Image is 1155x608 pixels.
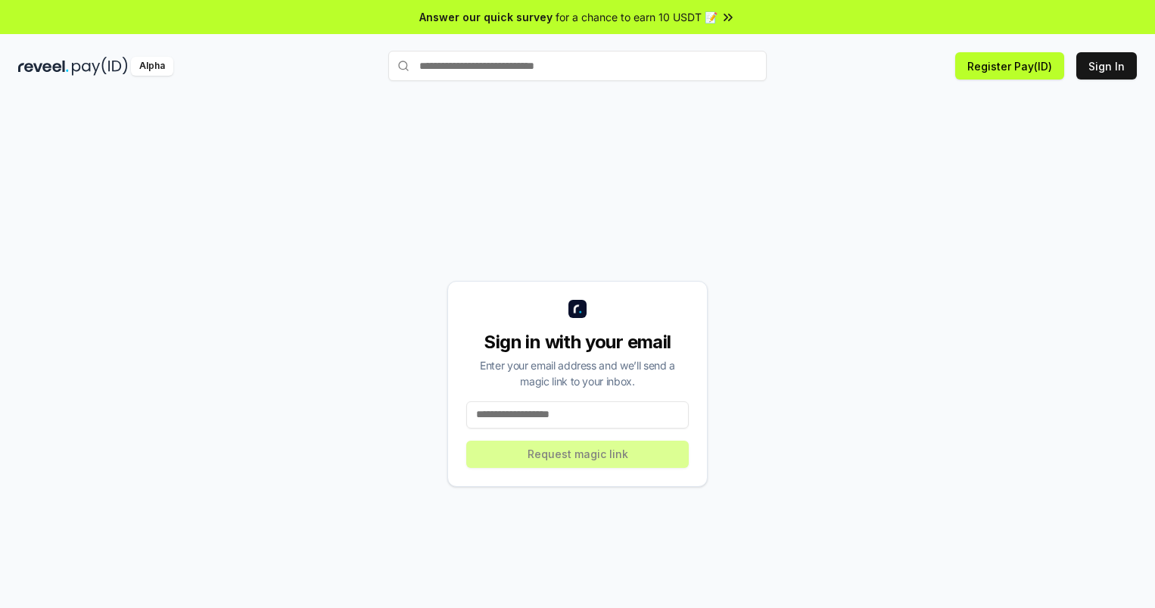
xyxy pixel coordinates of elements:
img: pay_id [72,57,128,76]
img: reveel_dark [18,57,69,76]
span: Answer our quick survey [419,9,553,25]
div: Sign in with your email [466,330,689,354]
div: Enter your email address and we’ll send a magic link to your inbox. [466,357,689,389]
div: Alpha [131,57,173,76]
span: for a chance to earn 10 USDT 📝 [556,9,718,25]
button: Register Pay(ID) [955,52,1064,80]
img: logo_small [568,300,587,318]
button: Sign In [1076,52,1137,80]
